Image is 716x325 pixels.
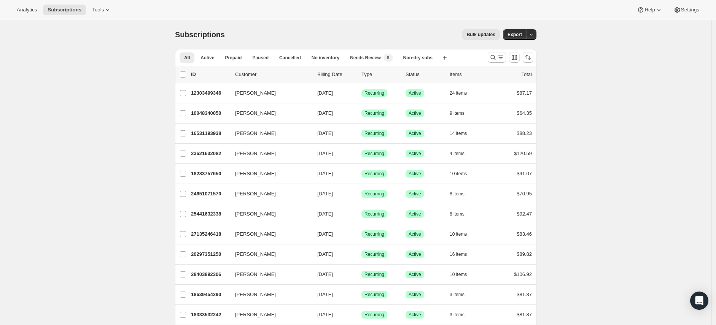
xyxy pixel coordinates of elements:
[403,55,433,61] span: Non-dry subs
[409,271,421,277] span: Active
[235,71,311,78] p: Customer
[364,191,384,197] span: Recurring
[231,107,307,119] button: [PERSON_NAME]
[409,292,421,298] span: Active
[317,211,333,217] span: [DATE]
[231,188,307,200] button: [PERSON_NAME]
[450,249,475,260] button: 16 items
[231,289,307,301] button: [PERSON_NAME]
[317,151,333,156] span: [DATE]
[409,90,421,96] span: Active
[191,271,229,278] p: 28403892306
[191,189,532,199] div: 24651071570[PERSON_NAME][DATE]SuccessRecurringSuccessActive8 items$70.95
[517,292,532,297] span: $81.87
[503,29,527,40] button: Export
[231,208,307,220] button: [PERSON_NAME]
[48,7,81,13] span: Subscriptions
[88,5,116,15] button: Tools
[364,171,384,177] span: Recurring
[690,292,708,310] div: Open Intercom Messenger
[191,128,532,139] div: 16531193938[PERSON_NAME][DATE]SuccessRecurringSuccessActive14 items$88.23
[514,151,532,156] span: $120.59
[364,312,384,318] span: Recurring
[462,29,500,40] button: Bulk updates
[175,30,225,39] span: Subscriptions
[364,211,384,217] span: Recurring
[191,108,532,119] div: 10048340050[PERSON_NAME][DATE]SuccessRecurringSuccessActive9 items$64.35
[191,269,532,280] div: 28403892306[PERSON_NAME][DATE]SuccessRecurringSuccessActive10 items$106.92
[517,251,532,257] span: $89.82
[450,168,475,179] button: 10 items
[317,71,355,78] p: Billing Date
[191,309,532,320] div: 18333532242[PERSON_NAME][DATE]SuccessRecurringSuccessActive3 items$81.87
[364,231,384,237] span: Recurring
[231,147,307,160] button: [PERSON_NAME]
[488,52,506,63] button: Search and filter results
[43,5,86,15] button: Subscriptions
[317,130,333,136] span: [DATE]
[517,211,532,217] span: $92.47
[191,130,229,137] p: 16531193938
[17,7,37,13] span: Analytics
[191,230,229,238] p: 27135246418
[317,191,333,197] span: [DATE]
[450,189,473,199] button: 8 items
[517,191,532,197] span: $70.95
[235,271,276,278] span: [PERSON_NAME]
[450,148,473,159] button: 4 items
[191,168,532,179] div: 18283757650[PERSON_NAME][DATE]SuccessRecurringSuccessActive10 items$91.07
[387,55,390,61] span: 8
[364,90,384,96] span: Recurring
[184,55,190,61] span: All
[200,55,214,61] span: Active
[191,170,229,178] p: 18283757650
[191,88,532,98] div: 12303499346[PERSON_NAME][DATE]SuccessRecurringSuccessActive24 items$87.17
[191,190,229,198] p: 24651071570
[350,55,381,61] span: Needs Review
[517,130,532,136] span: $88.23
[191,209,532,219] div: 25441632338[PERSON_NAME][DATE]SuccessRecurringSuccessActive8 items$92.47
[450,128,475,139] button: 14 items
[439,52,451,63] button: Create new view
[231,309,307,321] button: [PERSON_NAME]
[235,250,276,258] span: [PERSON_NAME]
[450,110,465,116] span: 9 items
[644,7,655,13] span: Help
[409,191,421,197] span: Active
[450,88,475,98] button: 24 items
[317,312,333,317] span: [DATE]
[317,171,333,176] span: [DATE]
[231,268,307,281] button: [PERSON_NAME]
[364,271,384,277] span: Recurring
[450,231,467,237] span: 10 items
[409,130,421,136] span: Active
[191,71,229,78] p: ID
[450,171,467,177] span: 10 items
[317,90,333,96] span: [DATE]
[231,168,307,180] button: [PERSON_NAME]
[517,90,532,96] span: $87.17
[467,32,495,38] span: Bulk updates
[409,151,421,157] span: Active
[191,229,532,239] div: 27135246418[PERSON_NAME][DATE]SuccessRecurringSuccessActive10 items$83.46
[235,130,276,137] span: [PERSON_NAME]
[231,248,307,260] button: [PERSON_NAME]
[191,250,229,258] p: 20297351250
[681,7,699,13] span: Settings
[450,71,488,78] div: Items
[317,251,333,257] span: [DATE]
[364,251,384,257] span: Recurring
[450,269,475,280] button: 10 items
[225,55,242,61] span: Prepaid
[450,309,473,320] button: 3 items
[450,229,475,239] button: 10 items
[409,171,421,177] span: Active
[235,291,276,298] span: [PERSON_NAME]
[317,231,333,237] span: [DATE]
[409,251,421,257] span: Active
[517,312,532,317] span: $81.87
[517,231,532,237] span: $83.46
[450,292,465,298] span: 3 items
[191,291,229,298] p: 18639454290
[517,110,532,116] span: $64.35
